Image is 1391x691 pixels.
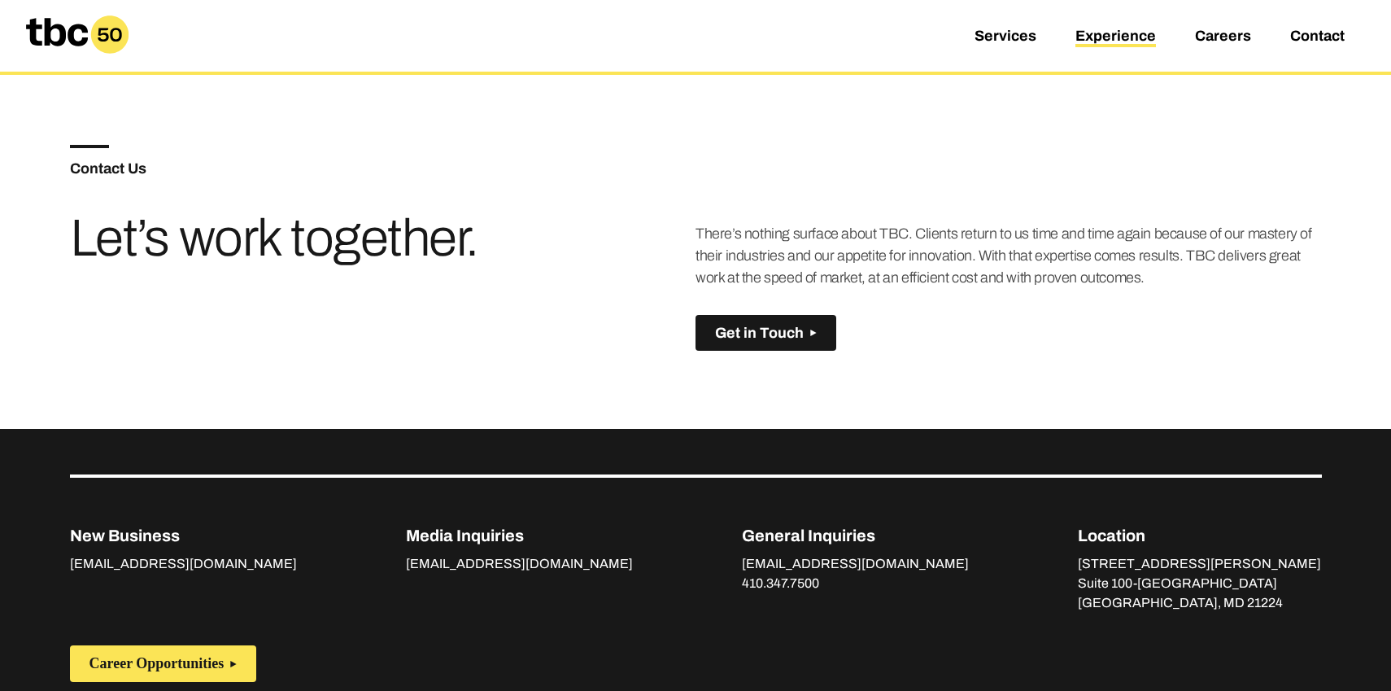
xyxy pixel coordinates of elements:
[1078,554,1321,574] p: [STREET_ADDRESS][PERSON_NAME]
[695,315,836,352] button: Get in Touch
[742,557,969,575] a: [EMAIL_ADDRESS][DOMAIN_NAME]
[70,523,297,548] p: New Business
[70,557,297,575] a: [EMAIL_ADDRESS][DOMAIN_NAME]
[1078,574,1321,593] p: Suite 100-[GEOGRAPHIC_DATA]
[406,523,633,548] p: Media Inquiries
[406,557,633,575] a: [EMAIL_ADDRESS][DOMAIN_NAME]
[1195,28,1251,47] a: Careers
[715,325,804,342] span: Get in Touch
[1078,523,1321,548] p: Location
[742,523,969,548] p: General Inquiries
[70,215,487,262] h3: Let’s work together.
[695,223,1322,289] p: There’s nothing surface about TBC. Clients return to us time and time again because of our master...
[1075,28,1156,47] a: Experience
[70,161,696,176] h5: Contact Us
[13,47,142,64] a: Home
[975,28,1036,47] a: Services
[1078,593,1321,613] p: [GEOGRAPHIC_DATA], MD 21224
[70,645,257,682] button: Career Opportunities
[1290,28,1345,47] a: Contact
[89,655,225,672] span: Career Opportunities
[742,576,819,594] a: 410.347.7500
